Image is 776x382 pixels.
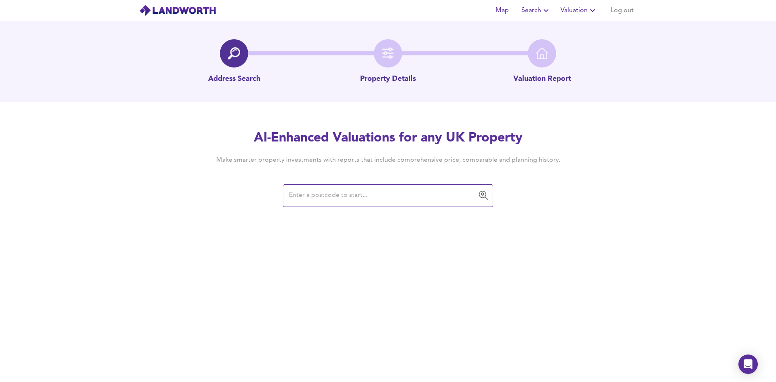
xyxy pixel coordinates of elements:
[204,129,572,147] h2: AI-Enhanced Valuations for any UK Property
[513,74,571,84] p: Valuation Report
[360,74,416,84] p: Property Details
[489,2,515,19] button: Map
[208,74,260,84] p: Address Search
[204,156,572,165] h4: Make smarter property investments with reports that include comprehensive price, comparable and p...
[561,5,597,16] span: Valuation
[382,47,394,59] img: filter-icon
[536,47,548,59] img: home-icon
[521,5,551,16] span: Search
[738,355,758,374] div: Open Intercom Messenger
[557,2,601,19] button: Valuation
[607,2,637,19] button: Log out
[518,2,554,19] button: Search
[287,188,477,203] input: Enter a postcode to start...
[139,4,216,17] img: logo
[611,5,634,16] span: Log out
[228,47,240,59] img: search-icon
[492,5,512,16] span: Map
